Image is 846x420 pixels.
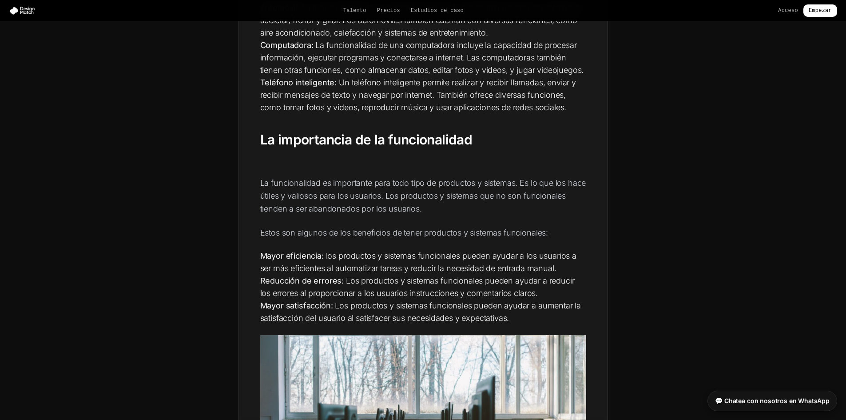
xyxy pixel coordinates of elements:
a: Precios [377,7,400,14]
font: 💬 Chatea con nosotros en WhatsApp [715,397,830,404]
a: Talento [343,7,366,14]
font: Computadora: [260,40,314,50]
font: los productos y sistemas funcionales pueden ayudar a los usuarios a ser más eficientes al automat... [260,251,576,273]
font: Empezar [809,8,832,14]
font: Acceso [778,8,798,14]
font: Estos son algunos de los beneficios de tener productos y sistemas funcionales: [260,228,548,237]
a: Acceso [778,7,798,14]
font: Los productos y sistemas funcionales pueden ayudar a reducir los errores al proporcionar a los us... [260,276,575,298]
font: Los productos y sistemas funcionales pueden ayudar a aumentar la satisfacción del usuario al sati... [260,301,581,323]
a: Empezar [803,4,837,17]
font: Talento [343,8,366,14]
font: Teléfono inteligente: [260,78,337,87]
font: Precios [377,8,400,14]
font: La funcionalidad de una computadora incluye la capacidad de procesar información, ejecutar progra... [260,40,584,75]
font: La importancia de la funcionalidad [260,132,473,148]
font: Un teléfono inteligente permite realizar y recibir llamadas, enviar y recibir mensajes de texto y... [260,78,576,112]
img: Diseño coincidente [9,6,39,15]
font: Estudios de caso [411,8,464,14]
font: Mayor satisfacción: [260,301,333,310]
font: La funcionalidad es importante para todo tipo de productos y sistemas. Es lo que los hace útiles ... [260,178,586,214]
a: Estudios de caso [411,7,464,14]
font: Mayor eficiencia: [260,251,324,260]
font: Reducción de errores: [260,276,344,285]
a: 💬 Chatea con nosotros en WhatsApp [707,391,837,411]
